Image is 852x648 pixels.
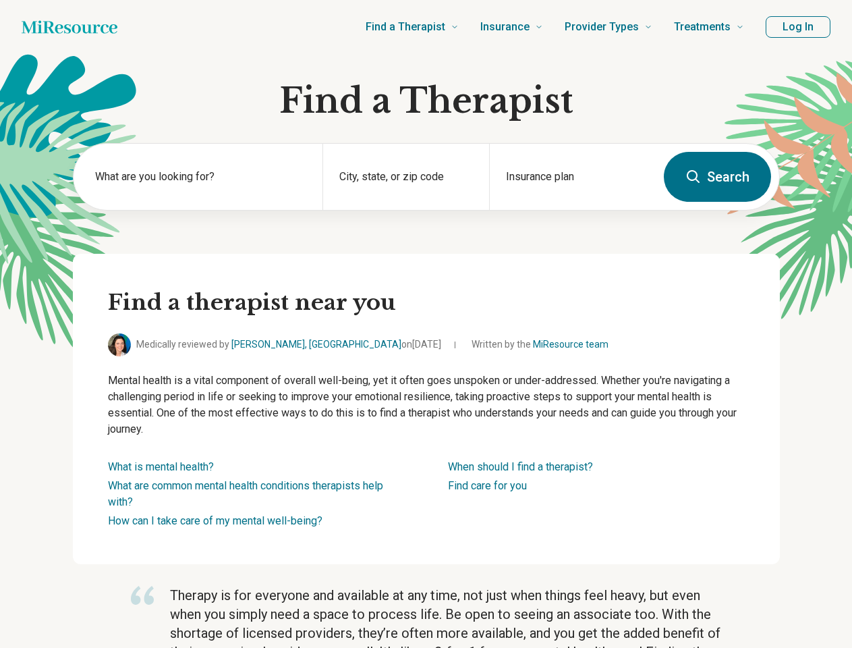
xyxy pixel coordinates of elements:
[472,337,608,352] span: Written by the
[95,169,307,185] label: What are you looking for?
[108,479,383,508] a: What are common mental health conditions therapists help with?
[533,339,608,350] a: MiResource team
[22,13,117,40] a: Home page
[231,339,401,350] a: [PERSON_NAME], [GEOGRAPHIC_DATA]
[448,479,527,492] a: Find care for you
[136,337,441,352] span: Medically reviewed by
[73,81,780,122] h1: Find a Therapist
[401,339,441,350] span: on [DATE]
[565,18,639,36] span: Provider Types
[664,152,771,202] button: Search
[674,18,731,36] span: Treatments
[108,289,745,317] h2: Find a therapist near you
[108,460,214,473] a: What is mental health?
[366,18,445,36] span: Find a Therapist
[480,18,530,36] span: Insurance
[448,460,593,473] a: When should I find a therapist?
[108,514,322,527] a: How can I take care of my mental well-being?
[108,373,745,437] p: Mental health is a vital component of overall well-being, yet it often goes unspoken or under-add...
[766,16,830,38] button: Log In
